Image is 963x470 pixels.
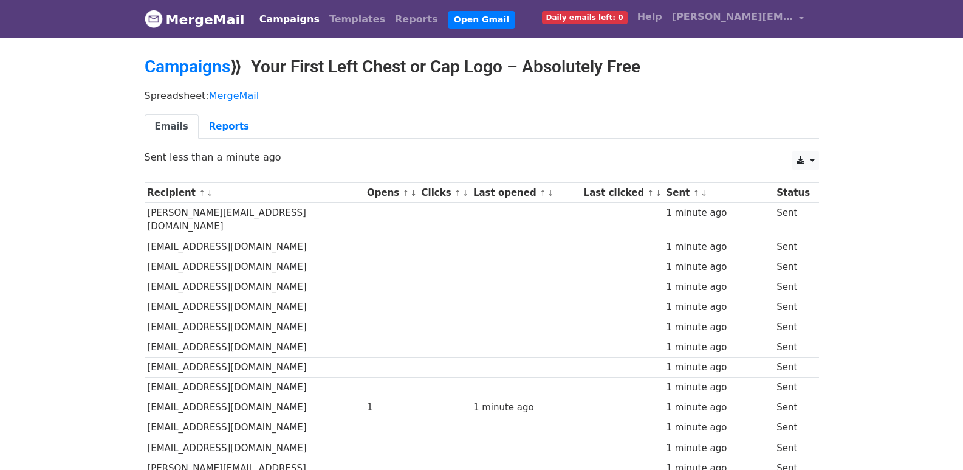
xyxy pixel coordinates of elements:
[448,11,515,29] a: Open Gmail
[666,240,770,254] div: 1 minute ago
[666,300,770,314] div: 1 minute ago
[145,317,365,337] td: [EMAIL_ADDRESS][DOMAIN_NAME]
[773,257,812,277] td: Sent
[666,340,770,354] div: 1 minute ago
[666,280,770,294] div: 1 minute ago
[666,206,770,220] div: 1 minute ago
[773,358,812,378] td: Sent
[666,260,770,274] div: 1 minute ago
[462,188,469,198] a: ↓
[367,401,416,415] div: 1
[773,183,812,203] th: Status
[145,203,365,237] td: [PERSON_NAME][EMAIL_ADDRESS][DOMAIN_NAME]
[773,438,812,458] td: Sent
[145,277,365,297] td: [EMAIL_ADDRESS][DOMAIN_NAME]
[537,5,632,29] a: Daily emails left: 0
[647,188,654,198] a: ↑
[666,441,770,455] div: 1 minute ago
[145,89,819,102] p: Spreadsheet:
[672,10,793,24] span: [PERSON_NAME][EMAIL_ADDRESS][DOMAIN_NAME]
[364,183,419,203] th: Opens
[390,7,443,32] a: Reports
[255,7,324,32] a: Campaigns
[542,11,628,24] span: Daily emails left: 0
[693,188,700,198] a: ↑
[773,317,812,337] td: Sent
[773,337,812,358] td: Sent
[145,57,819,77] h2: ⟫ Your First Left Chest or Cap Logo – Absolutely Free
[540,188,546,198] a: ↑
[666,320,770,334] div: 1 minute ago
[454,188,461,198] a: ↑
[581,183,663,203] th: Last clicked
[666,421,770,435] div: 1 minute ago
[145,378,365,398] td: [EMAIL_ADDRESS][DOMAIN_NAME]
[145,183,365,203] th: Recipient
[209,90,259,102] a: MergeMail
[145,297,365,317] td: [EMAIL_ADDRESS][DOMAIN_NAME]
[773,297,812,317] td: Sent
[773,277,812,297] td: Sent
[145,418,365,438] td: [EMAIL_ADDRESS][DOMAIN_NAME]
[145,337,365,358] td: [EMAIL_ADDRESS][DOMAIN_NAME]
[410,188,417,198] a: ↓
[773,203,812,237] td: Sent
[402,188,409,198] a: ↑
[145,7,245,32] a: MergeMail
[145,398,365,418] td: [EMAIL_ADDRESS][DOMAIN_NAME]
[199,188,205,198] a: ↑
[145,151,819,164] p: Sent less than a minute ago
[663,183,774,203] th: Sent
[773,378,812,398] td: Sent
[145,114,199,139] a: Emails
[667,5,809,33] a: [PERSON_NAME][EMAIL_ADDRESS][DOMAIN_NAME]
[145,10,163,28] img: MergeMail logo
[773,398,812,418] td: Sent
[666,361,770,375] div: 1 minute ago
[701,188,707,198] a: ↓
[145,438,365,458] td: [EMAIL_ADDRESS][DOMAIN_NAME]
[773,418,812,438] td: Sent
[145,257,365,277] td: [EMAIL_ADDRESS][DOMAIN_NAME]
[666,401,770,415] div: 1 minute ago
[632,5,667,29] a: Help
[655,188,662,198] a: ↓
[473,401,578,415] div: 1 minute ago
[324,7,390,32] a: Templates
[666,381,770,395] div: 1 minute ago
[419,183,470,203] th: Clicks
[470,183,581,203] th: Last opened
[145,57,230,77] a: Campaigns
[773,237,812,257] td: Sent
[547,188,554,198] a: ↓
[145,358,365,378] td: [EMAIL_ADDRESS][DOMAIN_NAME]
[199,114,259,139] a: Reports
[145,237,365,257] td: [EMAIL_ADDRESS][DOMAIN_NAME]
[207,188,213,198] a: ↓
